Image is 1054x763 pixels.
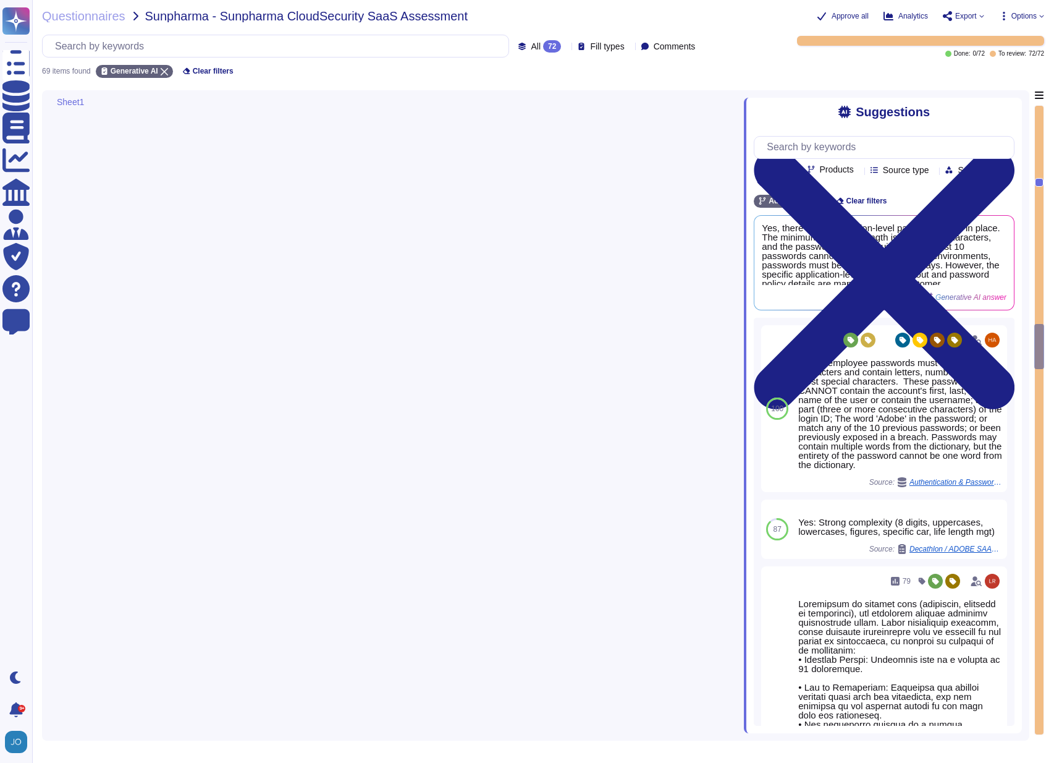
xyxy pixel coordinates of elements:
[798,358,1002,469] div: Adobe employee passwords must be at least 16 characters and contain letters, numbers, and most sp...
[761,137,1014,158] input: Search by keywords
[903,578,911,585] span: 79
[798,518,1002,536] div: Yes: Strong complexity (8 digits, uppercases, lowercases, figures, specific car, life length mgt)
[42,67,91,75] div: 69 items found
[998,51,1026,57] span: To review:
[954,51,971,57] span: Done:
[869,477,1002,487] span: Source:
[898,12,928,20] span: Analytics
[543,40,561,53] div: 72
[193,67,234,75] span: Clear filters
[883,11,928,21] button: Analytics
[18,705,25,712] div: 9+
[771,405,783,412] span: 100
[1029,51,1044,57] span: 72 / 72
[42,10,125,22] span: Questionnaires
[57,98,84,106] span: Sheet1
[49,35,508,57] input: Search by keywords
[985,333,1000,347] img: user
[1011,12,1037,20] span: Options
[909,479,1002,486] span: Authentication & Password Policy
[5,731,27,753] img: user
[909,545,1002,553] span: Decathlon / ADOBE SAAS solutions Security assessment Template Working Version
[145,10,468,22] span: Sunpharma - Sunpharma CloudSecurity SaaS Assessment
[654,42,696,51] span: Comments
[955,12,977,20] span: Export
[985,574,1000,589] img: user
[869,544,1002,554] span: Source:
[111,67,158,75] span: Generative AI
[774,526,782,533] span: 87
[832,12,869,20] span: Approve all
[590,42,624,51] span: Fill types
[2,728,36,756] button: user
[817,11,869,21] button: Approve all
[972,51,984,57] span: 0 / 72
[531,42,541,51] span: All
